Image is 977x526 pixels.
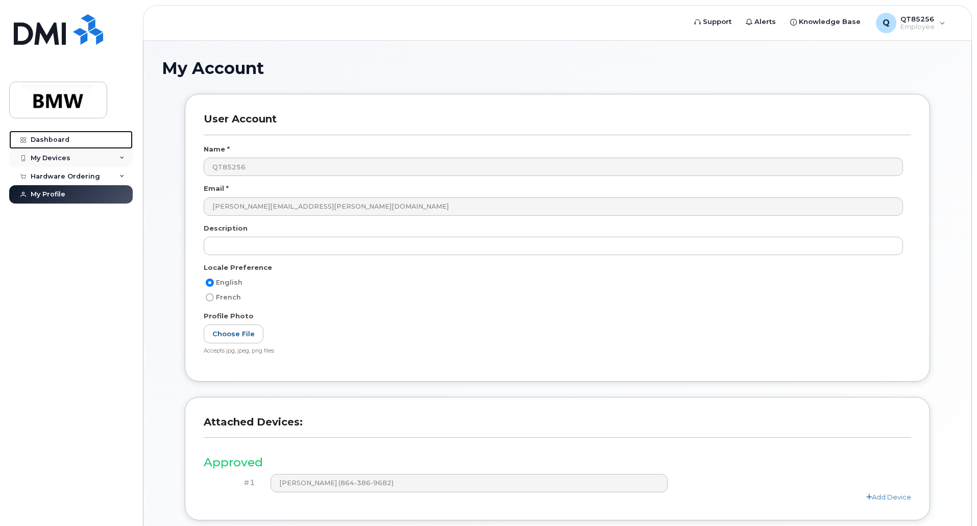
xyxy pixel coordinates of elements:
[204,324,263,343] label: Choose File
[866,493,911,501] a: Add Device
[216,279,242,286] span: English
[211,479,255,487] h4: #1
[204,223,248,233] label: Description
[204,184,229,193] label: Email *
[204,347,903,355] div: Accepts jpg, jpeg, png files
[204,263,272,272] label: Locale Preference
[206,293,214,302] input: French
[204,416,911,438] h3: Attached Devices:
[204,113,911,135] h3: User Account
[206,279,214,287] input: English
[162,59,953,77] h1: My Account
[204,311,254,321] label: Profile Photo
[204,144,230,154] label: Name *
[216,293,241,301] span: French
[933,482,969,518] iframe: Messenger Launcher
[204,456,911,469] h3: Approved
